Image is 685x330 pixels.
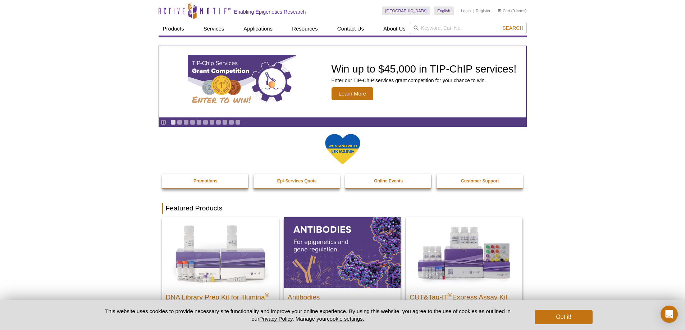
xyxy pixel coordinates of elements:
[222,120,228,125] a: Go to slide 9
[265,292,269,298] sup: ®
[170,120,176,125] a: Go to slide 1
[498,8,510,13] a: Cart
[437,174,524,188] a: Customer Support
[410,22,527,34] input: Keyword, Cat. No.
[162,174,249,188] a: Promotions
[259,316,292,322] a: Privacy Policy
[325,133,361,165] img: We Stand With Ukraine
[177,120,182,125] a: Go to slide 2
[209,120,215,125] a: Go to slide 7
[166,290,275,301] h2: DNA Library Prep Kit for Illumina
[183,120,189,125] a: Go to slide 3
[502,25,523,31] span: Search
[288,290,397,301] h2: Antibodies
[406,217,522,288] img: CUT&Tag-IT® Express Assay Kit
[162,203,523,214] h2: Featured Products
[93,307,523,322] p: This website uses cookies to provide necessary site functionality and improve your online experie...
[498,9,501,12] img: Your Cart
[661,306,678,323] div: Open Intercom Messenger
[239,22,277,36] a: Applications
[284,217,401,288] img: All Antibodies
[332,77,517,84] p: Enter our TIP-ChIP services grant competition for your chance to win.
[203,120,208,125] a: Go to slide 6
[473,6,474,15] li: |
[199,22,229,36] a: Services
[159,46,526,117] article: TIP-ChIP Services Grant Competition
[333,22,368,36] a: Contact Us
[476,8,490,13] a: Register
[193,178,218,183] strong: Promotions
[284,217,401,326] a: All Antibodies Antibodies Application-tested antibodies for ChIP, CUT&Tag, and CUT&RUN.
[235,120,241,125] a: Go to slide 11
[190,120,195,125] a: Go to slide 4
[161,120,166,125] a: Toggle autoplay
[327,316,362,322] button: cookie settings
[498,6,527,15] li: (0 items)
[500,25,525,31] button: Search
[288,22,322,36] a: Resources
[382,6,430,15] a: [GEOGRAPHIC_DATA]
[196,120,202,125] a: Go to slide 5
[406,217,522,326] a: CUT&Tag-IT® Express Assay Kit CUT&Tag-IT®Express Assay Kit Less variable and higher-throughput ge...
[162,217,279,288] img: DNA Library Prep Kit for Illumina
[188,55,296,109] img: TIP-ChIP Services Grant Competition
[234,9,306,15] h2: Enabling Epigenetics Research
[434,6,454,15] a: English
[535,310,592,324] button: Got it!
[159,46,526,117] a: TIP-ChIP Services Grant Competition Win up to $45,000 in TIP-ChIP services! Enter our TIP-ChIP se...
[410,290,519,301] h2: CUT&Tag-IT Express Assay Kit
[448,292,452,298] sup: ®
[345,174,432,188] a: Online Events
[379,22,410,36] a: About Us
[277,178,317,183] strong: Epi-Services Quote
[229,120,234,125] a: Go to slide 10
[374,178,403,183] strong: Online Events
[159,22,188,36] a: Products
[332,64,517,74] h2: Win up to $45,000 in TIP-ChIP services!
[216,120,221,125] a: Go to slide 8
[461,178,499,183] strong: Customer Support
[332,87,374,100] span: Learn More
[254,174,341,188] a: Epi-Services Quote
[461,8,471,13] a: Login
